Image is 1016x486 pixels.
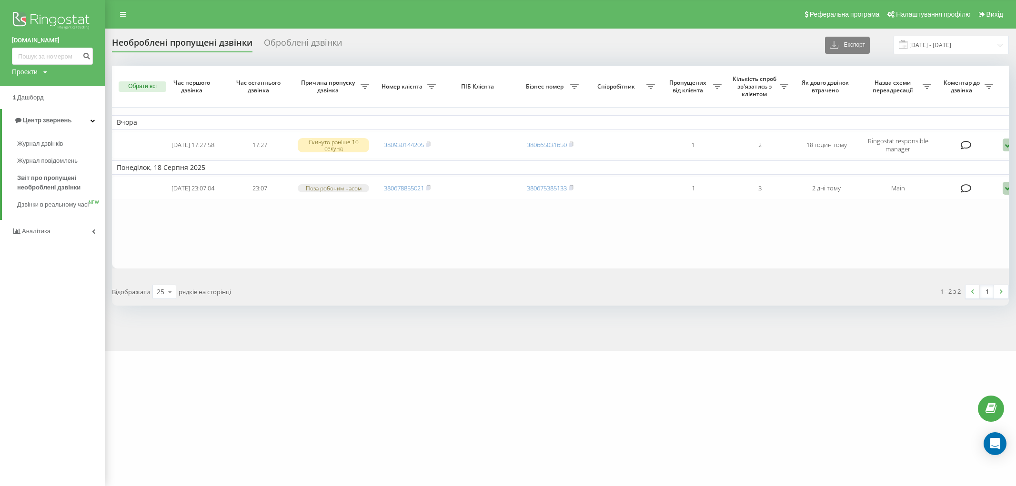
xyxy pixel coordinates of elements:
td: [DATE] 23:07:04 [160,177,226,200]
a: 1 [980,285,994,298]
td: 3 [726,177,793,200]
a: 380678855021 [384,184,424,192]
div: Проекти [12,67,38,77]
td: Ringostat responsible manager [860,132,936,159]
span: Час першого дзвінка [167,79,219,94]
span: Бізнес номер [522,83,570,90]
span: Співробітник [588,83,646,90]
div: Оброблені дзвінки [264,38,342,52]
div: 25 [157,287,164,297]
span: Коментар до дзвінка [941,79,985,94]
td: 2 дні тому [793,177,860,200]
a: Центр звернень [2,109,105,132]
td: 18 годин тому [793,132,860,159]
span: Дашборд [17,94,44,101]
td: 1 [660,132,726,159]
span: рядків на сторінці [179,288,231,296]
a: Звіт про пропущені необроблені дзвінки [17,169,105,196]
div: 1 - 2 з 2 [940,287,961,296]
a: 380930144205 [384,140,424,149]
button: Обрати всі [119,81,166,92]
button: Експорт [825,37,870,54]
td: 1 [660,177,726,200]
div: Поза робочим часом [298,184,369,192]
a: Дзвінки в реальному часіNEW [17,196,105,213]
input: Пошук за номером [12,48,93,65]
span: Аналiтика [22,228,50,235]
span: ПІБ Клієнта [449,83,509,90]
div: Скинуто раніше 10 секунд [298,138,369,152]
td: [DATE] 17:27:58 [160,132,226,159]
a: 380665031650 [527,140,567,149]
span: Номер клієнта [379,83,427,90]
span: Журнал дзвінків [17,139,63,149]
div: Необроблені пропущені дзвінки [112,38,252,52]
span: Звіт про пропущені необроблені дзвінки [17,173,100,192]
span: Пропущених від клієнта [664,79,713,94]
span: Причина пропуску дзвінка [298,79,361,94]
a: [DOMAIN_NAME] [12,36,93,45]
span: Кількість спроб зв'язатись з клієнтом [731,75,780,98]
img: Ringostat logo [12,10,93,33]
span: Назва схеми переадресації [865,79,923,94]
span: Відображати [112,288,150,296]
span: Вихід [986,10,1003,18]
span: Журнал повідомлень [17,156,78,166]
a: 380675385133 [527,184,567,192]
span: Дзвінки в реальному часі [17,200,89,209]
td: 17:27 [226,132,293,159]
span: Налаштування профілю [896,10,970,18]
div: Open Intercom Messenger [984,432,1006,455]
td: 23:07 [226,177,293,200]
td: 2 [726,132,793,159]
a: Журнал дзвінків [17,135,105,152]
td: Main [860,177,936,200]
span: Реферальна програма [810,10,880,18]
a: Журнал повідомлень [17,152,105,169]
span: Як довго дзвінок втрачено [801,79,852,94]
span: Центр звернень [23,117,71,124]
span: Час останнього дзвінка [234,79,285,94]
